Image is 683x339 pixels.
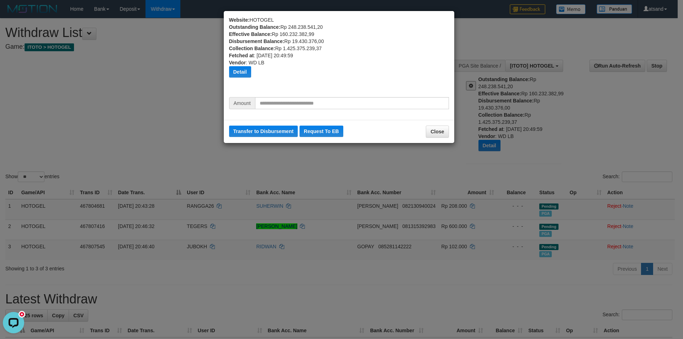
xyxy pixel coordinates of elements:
[229,126,298,137] button: Transfer to Disbursement
[229,46,275,51] b: Collection Balance:
[18,2,25,9] div: new message indicator
[229,31,272,37] b: Effective Balance:
[229,66,251,78] button: Detail
[229,17,250,23] b: Website:
[229,24,281,30] b: Outstanding Balance:
[300,126,343,137] button: Request To EB
[229,16,449,97] div: HOTOGEL Rp 248.238.541,20 Rp 160.232.382,99 Rp 19.430.376,00 Rp 1.425.375.239,37 : [DATE] 20:49:5...
[229,38,285,44] b: Disbursement Balance:
[229,60,246,65] b: Vendor
[426,126,449,138] button: Close
[3,3,24,24] button: Open LiveChat chat widget
[229,53,254,58] b: Fetched at
[229,97,255,109] span: Amount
